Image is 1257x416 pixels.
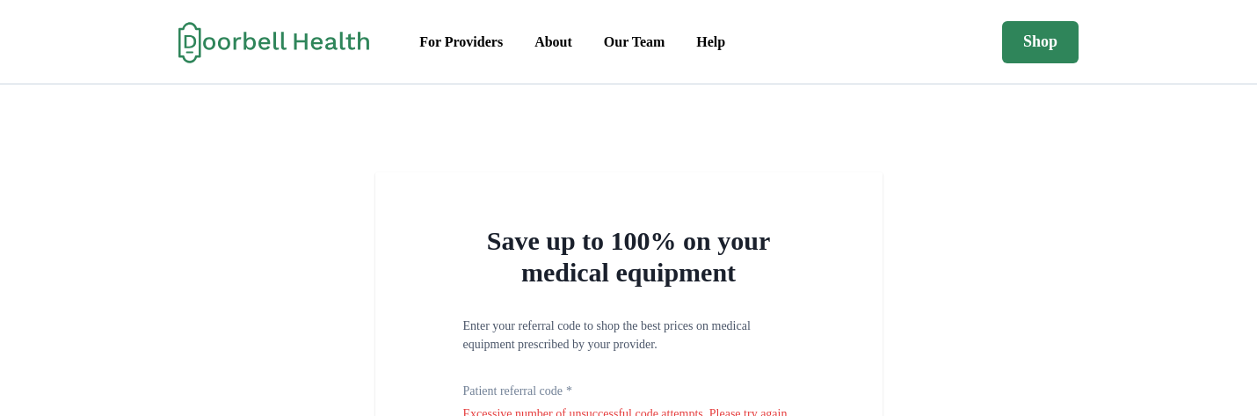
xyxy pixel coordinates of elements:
a: Our Team [590,25,679,60]
div: For Providers [419,32,503,53]
label: Patient referral code [463,382,573,400]
a: About [520,25,586,60]
h2: Save up to 100% on your medical equipment [463,225,795,288]
div: Our Team [604,32,665,53]
a: For Providers [405,25,517,60]
a: Help [682,25,739,60]
div: About [534,32,572,53]
div: Help [696,32,725,53]
a: Shop [1002,21,1079,63]
p: Enter your referral code to shop the best prices on medical equipment prescribed by your provider. [463,317,795,354]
